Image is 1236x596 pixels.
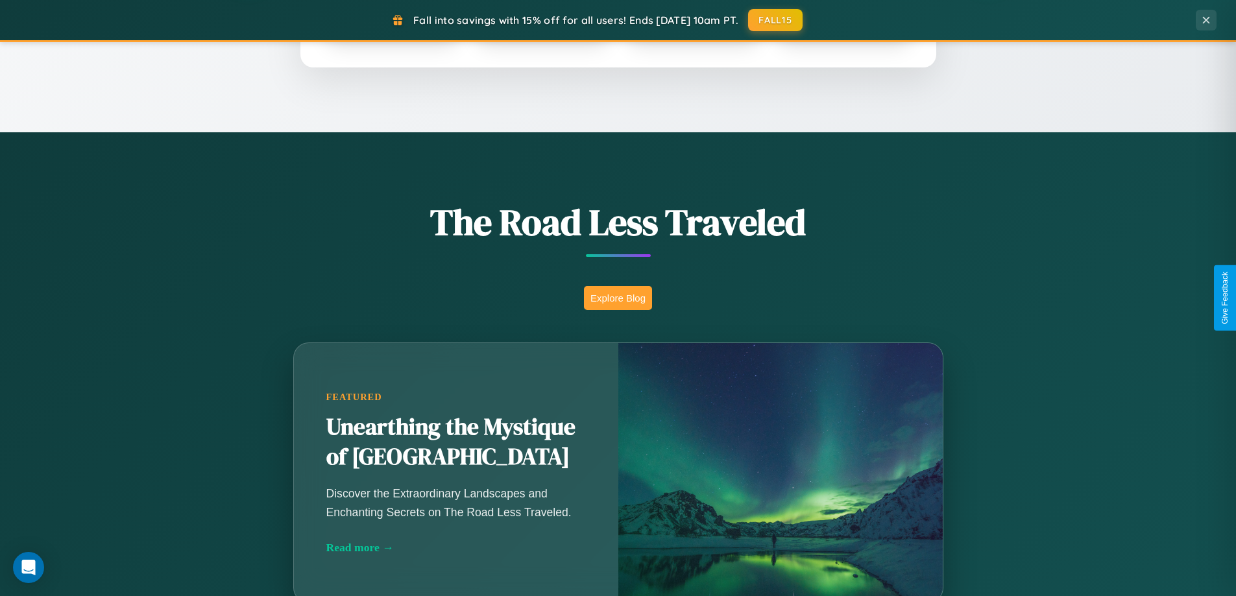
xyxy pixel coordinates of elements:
div: Give Feedback [1220,272,1230,324]
span: Fall into savings with 15% off for all users! Ends [DATE] 10am PT. [413,14,738,27]
button: Explore Blog [584,286,652,310]
div: Open Intercom Messenger [13,552,44,583]
h1: The Road Less Traveled [229,197,1008,247]
div: Read more → [326,541,586,554]
div: Featured [326,392,586,403]
p: Discover the Extraordinary Landscapes and Enchanting Secrets on The Road Less Traveled. [326,484,586,521]
h2: Unearthing the Mystique of [GEOGRAPHIC_DATA] [326,412,586,472]
button: FALL15 [748,9,803,31]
